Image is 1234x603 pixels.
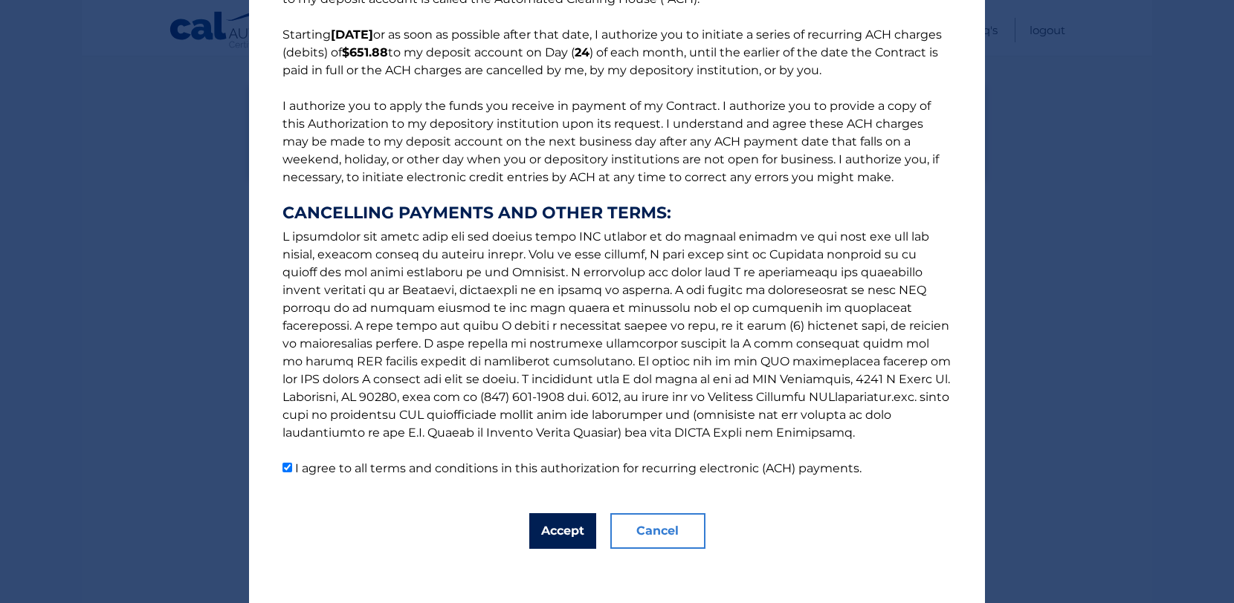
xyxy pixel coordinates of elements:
b: $651.88 [342,45,388,59]
button: Cancel [610,513,705,549]
button: Accept [529,513,596,549]
b: 24 [575,45,589,59]
b: [DATE] [331,27,373,42]
strong: CANCELLING PAYMENTS AND OTHER TERMS: [282,204,952,222]
label: I agree to all terms and conditions in this authorization for recurring electronic (ACH) payments. [295,461,862,475]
